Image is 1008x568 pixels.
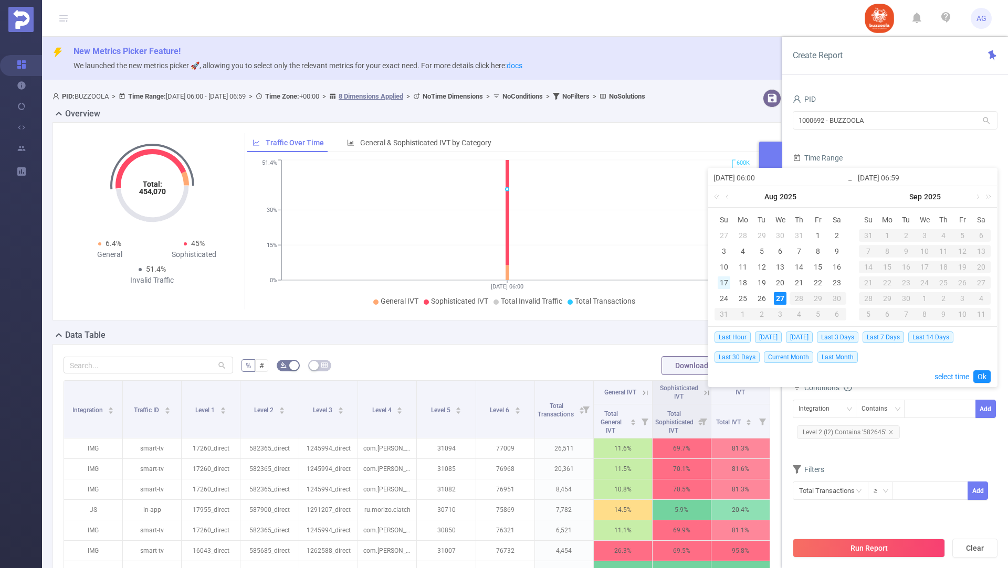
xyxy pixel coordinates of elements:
button: Add [975,400,996,418]
div: 30 [897,292,916,305]
td: September 14, 2025 [859,259,878,275]
span: # [259,361,264,370]
span: Su [715,215,733,224]
th: Sun [715,212,733,228]
div: 28 [790,292,808,305]
td: August 31, 2025 [859,228,878,243]
span: [DATE] [786,331,813,343]
span: Last 3 Days [817,331,858,343]
input: Search... [64,357,233,373]
td: August 12, 2025 [752,259,771,275]
div: 24 [916,276,934,289]
div: 7 [793,245,805,258]
tspan: 454,070 [139,187,165,196]
div: 4 [790,308,808,320]
span: We [916,215,934,224]
td: August 14, 2025 [790,259,808,275]
div: 26 [953,276,972,289]
span: > [590,92,600,100]
td: August 6, 2025 [771,243,790,259]
div: 8 [812,245,824,258]
span: BUZZOOLA [DATE] 06:00 - [DATE] 06:59 +00:00 [52,92,645,100]
span: Sa [827,215,846,224]
td: September 13, 2025 [972,243,991,259]
td: August 28, 2025 [790,291,808,306]
th: Sat [827,212,846,228]
div: Sort [220,405,226,412]
div: 1 [916,292,934,305]
td: August 2, 2025 [827,228,846,243]
span: > [109,92,119,100]
div: 9 [934,308,953,320]
h2: Data Table [65,329,106,341]
div: 2 [831,229,843,242]
div: 1 [812,229,824,242]
span: > [319,92,329,100]
div: 11 [934,245,953,258]
b: No Filters [562,92,590,100]
span: 6.4% [106,239,121,248]
a: Last year (Control + left) [712,186,726,207]
a: Ok [973,370,991,383]
u: 8 Dimensions Applied [339,92,403,100]
span: > [543,92,553,100]
div: 7 [859,245,878,258]
input: Start date [713,172,847,184]
a: docs [507,61,522,70]
td: September 2, 2025 [752,306,771,322]
div: 7 [897,308,916,320]
img: Protected Media [8,7,34,32]
div: 6 [827,308,846,320]
span: Last 14 Days [908,331,953,343]
div: 28 [737,229,749,242]
span: We [771,215,790,224]
div: 11 [737,261,749,273]
span: Su [859,215,878,224]
div: Integration [799,400,837,417]
span: Th [790,215,808,224]
div: 15 [812,261,824,273]
div: 13 [774,261,786,273]
div: 2 [752,308,771,320]
td: August 13, 2025 [771,259,790,275]
a: Next month (PageDown) [972,186,982,207]
td: September 25, 2025 [934,275,953,291]
span: AG [976,8,986,29]
td: August 22, 2025 [808,275,827,291]
td: September 5, 2025 [953,228,972,243]
div: 5 [953,229,972,242]
td: August 15, 2025 [808,259,827,275]
i: Filter menu [579,381,593,438]
td: September 20, 2025 [972,259,991,275]
td: August 18, 2025 [733,275,752,291]
div: 16 [831,261,843,273]
span: Sophisticated IVT [431,297,488,305]
td: August 17, 2025 [715,275,733,291]
i: Filter menu [637,404,652,438]
div: 25 [737,292,749,305]
div: 26 [755,292,768,305]
td: September 1, 2025 [733,306,752,322]
i: icon: thunderbolt [52,47,63,58]
i: icon: down [895,406,901,413]
div: 12 [755,261,768,273]
td: August 7, 2025 [790,243,808,259]
span: Tu [897,215,916,224]
div: 10 [953,308,972,320]
i: Filter menu [696,404,711,438]
td: October 9, 2025 [934,306,953,322]
i: icon: table [321,362,328,368]
td: August 29, 2025 [808,291,827,306]
td: October 8, 2025 [916,306,934,322]
th: Fri [953,212,972,228]
td: September 4, 2025 [934,228,953,243]
td: September 6, 2025 [827,306,846,322]
th: Sat [972,212,991,228]
i: icon: caret-up [108,405,114,409]
td: August 11, 2025 [733,259,752,275]
div: 14 [793,261,805,273]
tspan: 15% [267,242,277,249]
tspan: [DATE] 06:00 [491,283,523,290]
div: 22 [878,276,897,289]
div: 20 [972,261,991,273]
